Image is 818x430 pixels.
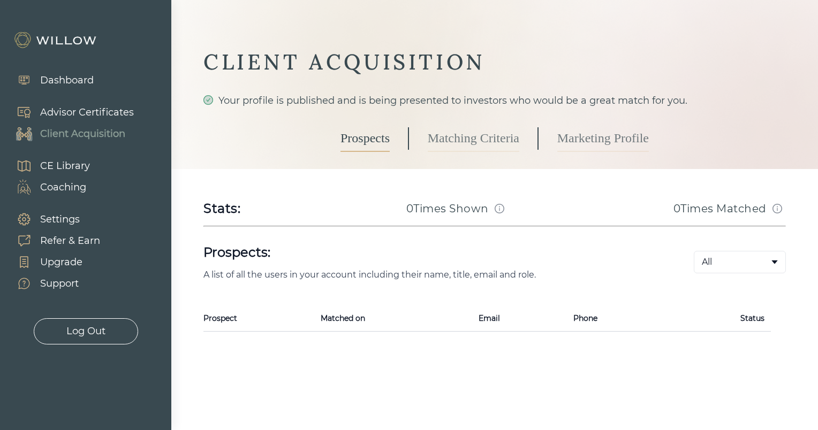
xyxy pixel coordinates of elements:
h3: 0 Times Shown [406,201,489,216]
div: Advisor Certificates [40,105,134,120]
button: Match info [491,200,508,217]
div: Support [40,277,79,291]
div: Coaching [40,180,86,195]
a: Settings [5,209,100,230]
div: CLIENT ACQUISITION [203,48,786,76]
a: Marketing Profile [557,125,649,152]
div: Settings [40,212,80,227]
h1: Prospects: [203,244,660,261]
a: CE Library [5,155,90,176]
a: Prospects [340,125,390,152]
th: Prospect [203,305,314,332]
a: Dashboard [5,70,94,91]
span: All [702,256,712,268]
div: Stats: [203,200,241,217]
th: Email [472,305,567,332]
div: Dashboard [40,73,94,88]
a: Coaching [5,176,90,198]
div: Client Acquisition [40,127,125,141]
span: info-circle [772,204,782,213]
a: Upgrade [5,251,100,273]
h3: 0 Times Matched [673,201,767,216]
a: Matching Criteria [428,125,519,152]
img: Willow [13,32,99,49]
a: Refer & Earn [5,230,100,251]
div: Refer & Earn [40,234,100,248]
p: A list of all the users in your account including their name, title, email and role. [203,270,660,280]
span: check-circle [203,95,213,105]
th: Matched on [314,305,472,332]
a: Advisor Certificates [5,102,134,123]
div: Log Out [66,324,105,339]
th: Status [669,305,770,332]
div: Upgrade [40,255,82,270]
th: Phone [567,305,669,332]
a: Client Acquisition [5,123,134,144]
div: Your profile is published and is being presented to investors who would be a great match for you. [203,93,786,108]
button: Match info [769,200,786,217]
div: CE Library [40,159,90,173]
span: info-circle [495,204,504,213]
span: caret-down [770,258,779,266]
